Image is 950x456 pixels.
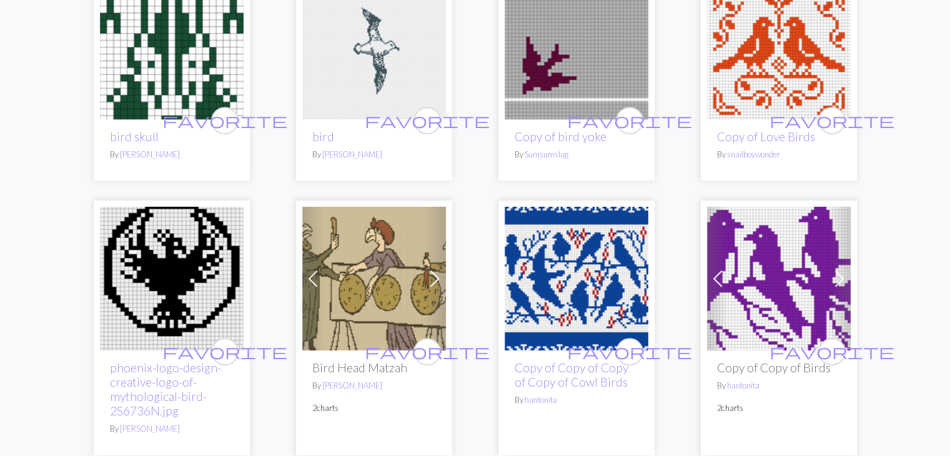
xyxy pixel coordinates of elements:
span: favorite [567,111,692,130]
button: favourite [818,107,846,134]
p: By [110,423,234,435]
a: bird [302,40,446,52]
button: favourite [211,338,239,365]
a: Copy of Love Birds [717,129,815,144]
a: Cowl Birds [505,271,648,283]
a: Birds [707,271,851,283]
span: favorite [162,342,287,361]
a: hantonita [525,395,557,405]
a: bird yoke [505,40,648,52]
a: [PERSON_NAME] [322,380,382,390]
img: Birds [707,207,851,350]
button: favourite [616,107,643,134]
p: By [717,380,841,392]
h2: Bird Head Matzah [312,360,436,375]
p: 2 charts [717,402,841,414]
p: By [312,380,436,392]
button: favourite [818,338,846,365]
a: Sumsumslug [525,149,568,159]
a: bird skull [110,129,159,144]
button: favourite [616,338,643,365]
a: [PERSON_NAME] [120,424,180,434]
a: bird skull [100,40,244,52]
a: phoenix-logo-design-creative-logo-of-mythological-bird-2S6736N.jpg [110,360,221,418]
p: By [110,149,234,161]
a: snailboywonder [727,149,780,159]
a: Bird Head Matzah [302,271,446,283]
span: favorite [769,342,894,361]
i: favourite [769,339,894,364]
button: favourite [211,107,239,134]
i: favourite [567,108,692,133]
i: favourite [162,339,287,364]
a: [PERSON_NAME] [120,149,180,159]
h2: Copy of Copy of Birds [717,360,841,375]
a: Copy of Copy of Copy of Copy of Cowl Birds [515,360,628,389]
i: favourite [567,339,692,364]
span: favorite [769,111,894,130]
button: favourite [413,107,441,134]
p: 2 charts [312,402,436,414]
span: favorite [365,111,490,130]
span: favorite [162,111,287,130]
p: By [515,149,638,161]
a: bird [312,129,334,144]
img: phoenix-logo-design-creative-logo-of-mythological-bird-2S6736N.jpg [100,207,244,350]
span: favorite [567,342,692,361]
i: favourite [162,108,287,133]
img: Cowl Birds [505,207,648,350]
img: Bird Head Matzah [302,207,446,350]
span: favorite [365,342,490,361]
a: phoenix-logo-design-creative-logo-of-mythological-bird-2S6736N.jpg [100,271,244,283]
a: [PERSON_NAME] [322,149,382,159]
button: favourite [413,338,441,365]
i: favourite [769,108,894,133]
a: hantonita [727,380,760,390]
i: favourite [365,339,490,364]
a: Copy of bird yoke [515,129,606,144]
i: favourite [365,108,490,133]
p: By [515,394,638,406]
p: By [717,149,841,161]
a: Love Birds [707,40,851,52]
p: By [312,149,436,161]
